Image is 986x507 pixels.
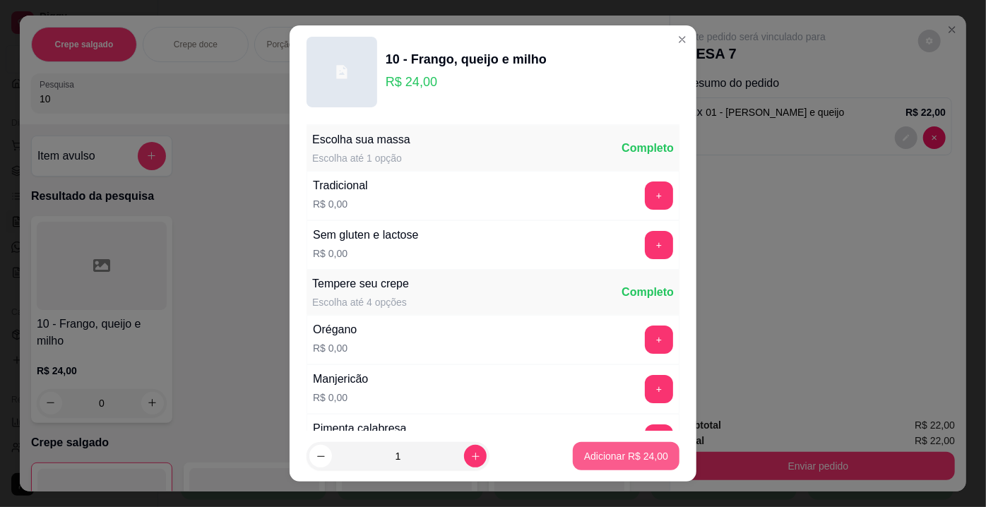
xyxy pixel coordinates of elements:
[645,181,673,210] button: add
[645,375,673,403] button: add
[309,445,332,467] button: decrease-product-quantity
[645,424,673,453] button: add
[313,321,357,338] div: Orégano
[313,246,418,261] p: R$ 0,00
[312,295,409,309] div: Escolha até 4 opções
[313,390,368,405] p: R$ 0,00
[313,177,368,194] div: Tradicional
[386,72,547,92] p: R$ 24,00
[313,227,418,244] div: Sem gluten e lactose
[313,197,368,211] p: R$ 0,00
[312,275,409,292] div: Tempere seu crepe
[313,341,357,355] p: R$ 0,00
[622,284,674,301] div: Completo
[313,420,407,437] div: Pimenta calabresa
[671,28,694,51] button: Close
[584,449,668,463] p: Adicionar R$ 24,00
[313,371,368,388] div: Manjericão
[645,326,673,354] button: add
[645,231,673,259] button: add
[622,140,674,157] div: Completo
[312,131,410,148] div: Escolha sua massa
[464,445,487,467] button: increase-product-quantity
[573,442,679,470] button: Adicionar R$ 24,00
[312,151,410,165] div: Escolha até 1 opção
[386,49,547,69] div: 10 - Frango, queijo e milho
